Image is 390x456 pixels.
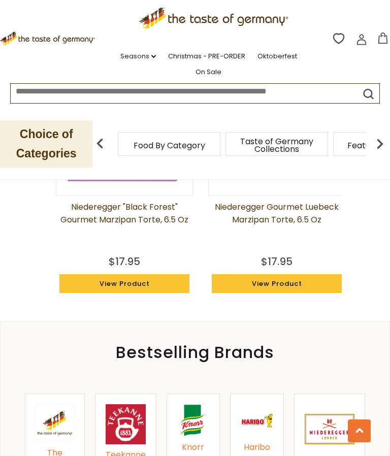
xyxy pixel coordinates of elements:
[241,441,273,454] div: Haribo
[177,441,210,454] div: Knorr
[106,404,146,444] img: Teekanne
[109,254,140,269] div: $17.95
[134,142,205,149] a: Food By Category
[36,404,74,442] img: The Taste of Germany
[196,67,221,78] a: On Sale
[1,347,389,358] div: Bestselling Brands
[305,404,354,454] img: Niederegger
[177,404,210,437] img: Knorr
[168,51,245,62] a: Christmas - PRE-ORDER
[208,201,345,251] a: Niederegger Gourmet Luebeck Marzipan Torte, 6.5 oz
[261,254,292,269] div: $17.95
[120,51,156,62] a: Seasons
[59,274,190,294] a: View Product
[236,138,317,153] a: Taste of Germany Collections
[56,201,193,251] a: Niederegger "Black Forest" Gourmet Marzipan Torte, 6.5 oz
[90,134,110,154] img: previous arrow
[241,404,273,437] img: Haribo
[212,274,342,294] a: View Product
[257,51,297,62] a: Oktoberfest
[370,134,390,154] img: next arrow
